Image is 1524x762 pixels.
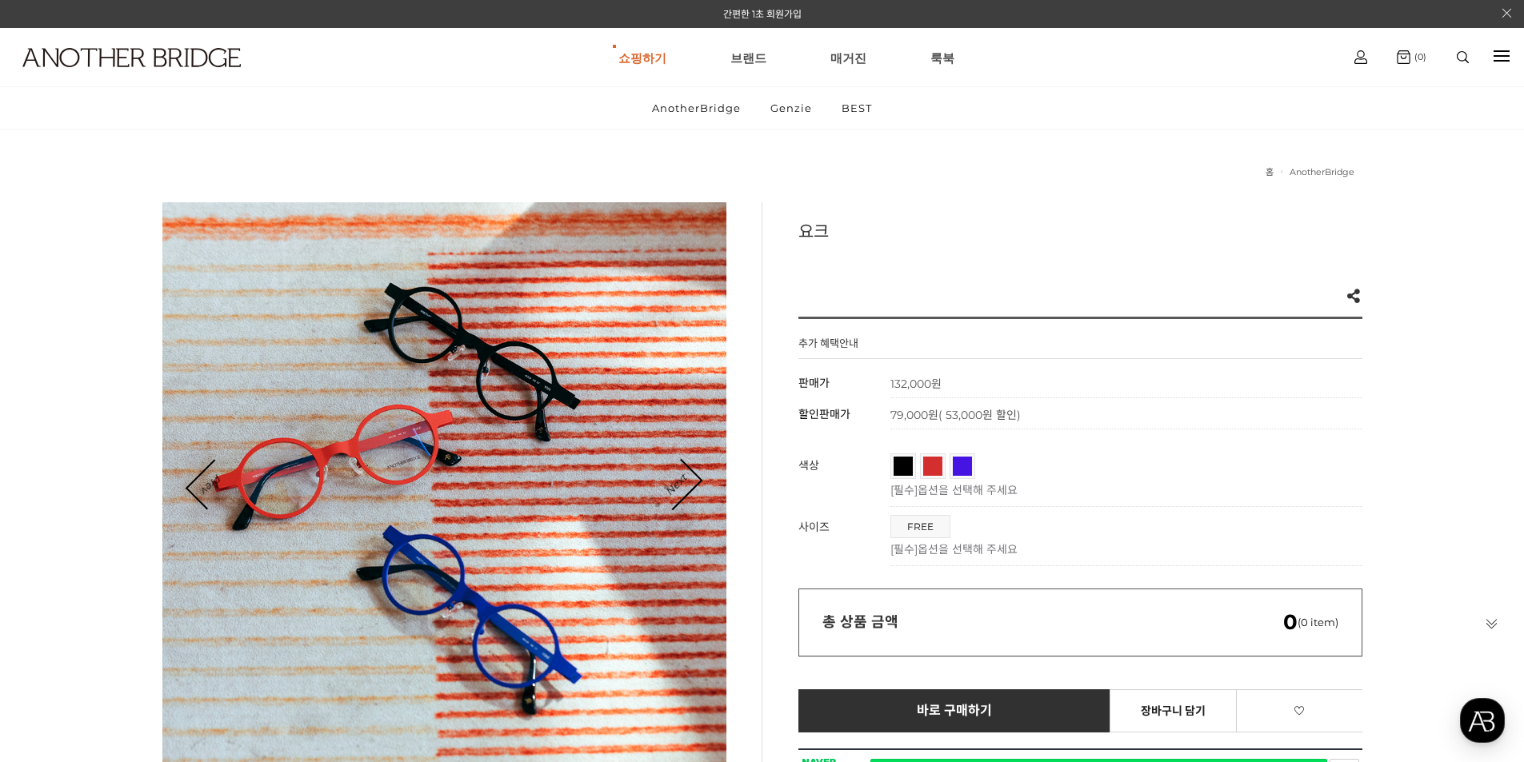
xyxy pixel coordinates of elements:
[1283,616,1338,628] span: (0 item)
[830,29,866,86] a: 매거진
[923,457,1039,466] span: [PERSON_NAME]
[798,376,830,390] span: 판매가
[730,29,766,86] a: 브랜드
[890,515,950,538] li: FREE
[618,29,666,86] a: 쇼핑하기
[651,460,701,509] a: Next
[1110,689,1237,732] a: 장바구니 담기
[918,483,1018,497] span: 옵션을 선택해 주세요
[930,29,954,86] a: 룩북
[247,531,266,544] span: 설정
[22,48,241,67] img: logo
[890,377,942,391] strong: 132,000원
[5,507,106,547] a: 홈
[798,507,890,566] th: 사이즈
[1354,50,1367,64] img: cart
[822,613,898,631] strong: 총 상품 금액
[798,407,850,421] span: 할인판매가
[1290,166,1354,178] a: AnotherBridge
[1410,51,1426,62] span: (0)
[890,541,1354,557] p: [필수]
[890,453,916,479] li: 블랙
[798,218,1362,242] h3: 요크
[950,453,975,479] li: 코발트 블루
[953,457,1031,466] span: 코발트 블루
[638,87,754,129] a: AnotherBridge
[828,87,886,129] a: BEST
[8,48,237,106] a: logo
[1397,50,1426,64] a: (0)
[206,507,307,547] a: 설정
[50,531,60,544] span: 홈
[890,481,1354,497] p: [필수]
[923,457,942,476] a: [PERSON_NAME]
[798,335,858,358] h4: 추가 혜택안내
[188,460,236,508] a: Prev
[920,453,946,479] li: 케럿 오렌지
[894,457,913,476] a: 블랙
[146,532,166,545] span: 대화
[1457,51,1469,63] img: search
[798,445,890,507] th: 색상
[918,542,1018,557] span: 옵션을 선택해 주세요
[106,507,206,547] a: 대화
[938,408,1021,422] span: ( 53,000원 할인)
[953,457,972,476] a: 코발트 블루
[891,516,950,537] a: FREE
[1397,50,1410,64] img: cart
[890,408,1021,422] span: 79,000원
[1283,609,1298,635] em: 0
[723,8,802,20] a: 간편한 1초 회원가입
[1266,166,1274,178] a: 홈
[757,87,826,129] a: Genzie
[917,704,993,718] span: 바로 구매하기
[798,689,1111,732] a: 바로 구매하기
[894,457,943,466] span: 블랙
